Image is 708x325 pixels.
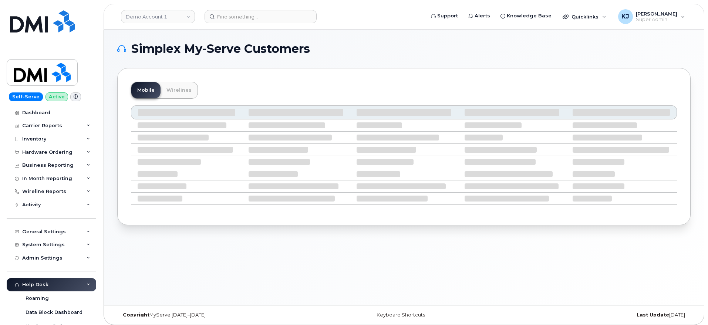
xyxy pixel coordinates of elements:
div: MyServe [DATE]–[DATE] [117,312,309,318]
strong: Last Update [637,312,669,318]
a: Mobile [131,82,161,98]
a: Wirelines [161,82,198,98]
span: Simplex My-Serve Customers [131,43,310,54]
strong: Copyright [123,312,149,318]
div: [DATE] [499,312,691,318]
a: Keyboard Shortcuts [377,312,425,318]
